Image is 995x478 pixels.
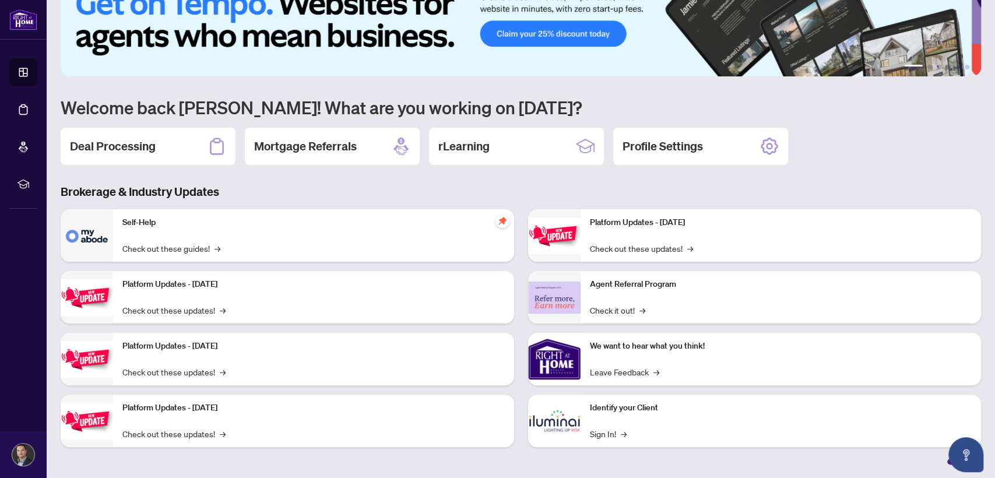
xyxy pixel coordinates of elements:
[687,242,693,255] span: →
[122,304,226,317] a: Check out these updates!→
[528,217,581,254] img: Platform Updates - June 23, 2025
[220,365,226,378] span: →
[220,304,226,317] span: →
[590,304,645,317] a: Check it out!→
[590,427,627,440] a: Sign In!→
[590,242,693,255] a: Check out these updates!→
[528,282,581,314] img: Agent Referral Program
[122,242,220,255] a: Check out these guides!→
[215,242,220,255] span: →
[9,9,37,30] img: logo
[70,138,156,154] h2: Deal Processing
[937,65,941,69] button: 3
[61,209,113,262] img: Self-Help
[927,65,932,69] button: 2
[122,427,226,440] a: Check out these updates!→
[965,65,969,69] button: 6
[122,278,505,291] p: Platform Updates - [DATE]
[61,184,981,200] h3: Brokerage & Industry Updates
[61,96,981,118] h1: Welcome back [PERSON_NAME]! What are you working on [DATE]?
[122,365,226,378] a: Check out these updates!→
[254,138,357,154] h2: Mortgage Referrals
[621,427,627,440] span: →
[948,437,983,472] button: Open asap
[61,403,113,440] img: Platform Updates - July 8, 2025
[946,65,951,69] button: 4
[623,138,703,154] h2: Profile Settings
[590,278,972,291] p: Agent Referral Program
[590,216,972,229] p: Platform Updates - [DATE]
[904,65,923,69] button: 1
[590,340,972,353] p: We want to hear what you think!
[639,304,645,317] span: →
[653,365,659,378] span: →
[220,427,226,440] span: →
[61,341,113,378] img: Platform Updates - July 21, 2025
[12,444,34,466] img: Profile Icon
[438,138,490,154] h2: rLearning
[122,402,505,414] p: Platform Updates - [DATE]
[590,365,659,378] a: Leave Feedback→
[495,214,509,228] span: pushpin
[122,340,505,353] p: Platform Updates - [DATE]
[955,65,960,69] button: 5
[528,333,581,385] img: We want to hear what you think!
[61,279,113,316] img: Platform Updates - September 16, 2025
[122,216,505,229] p: Self-Help
[590,402,972,414] p: Identify your Client
[528,395,581,447] img: Identify your Client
